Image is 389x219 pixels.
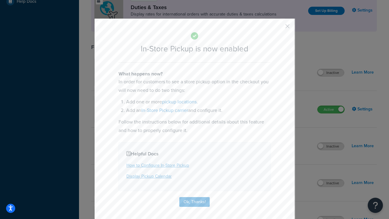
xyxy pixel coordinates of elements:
p: Follow the instructions below for additional details about this feature and how to properly confi... [119,118,270,135]
h4: Helpful Docs [126,150,263,158]
h2: In-Store Pickup is now enabled [119,44,270,53]
a: In-Store Pickup carrier [141,107,188,114]
p: In order for customers to see a store pickup option in the checkout you will now need to do two t... [119,78,270,95]
a: pickup locations [162,98,197,105]
li: Add an and configure it. [126,106,270,115]
button: Ok, Thanks! [179,197,210,207]
a: How to Configure In-Store Pickup [126,162,189,169]
li: Add one or more . [126,98,270,106]
a: Display Pickup Calendar [126,173,172,179]
h4: What happens now? [119,70,270,78]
